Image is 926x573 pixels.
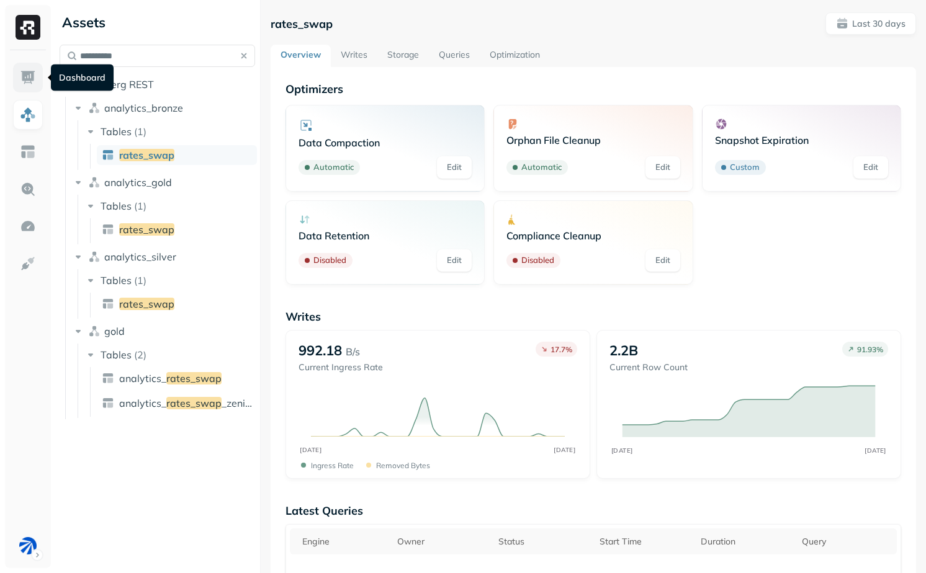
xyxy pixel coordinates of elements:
[97,220,257,239] a: rates_swap
[102,397,114,409] img: table
[72,247,256,267] button: analytics_silver
[302,534,385,549] div: Engine
[600,534,688,549] div: Start Time
[97,145,257,165] a: rates_swap
[84,345,256,365] button: Tables(2)
[101,200,132,212] span: Tables
[376,461,430,470] p: Removed bytes
[119,223,174,236] span: rates_swap
[16,15,40,40] img: Ryft
[20,181,36,197] img: Query Explorer
[20,107,36,123] img: Assets
[865,446,886,454] tspan: [DATE]
[72,172,256,192] button: analytics_gold
[285,504,901,518] p: Latest Queries
[313,161,354,174] p: Automatic
[715,134,888,146] p: Snapshot Expiration
[20,144,36,160] img: Asset Explorer
[645,249,680,272] a: Edit
[119,149,174,161] span: rates_swap
[311,461,354,470] p: Ingress Rate
[853,156,888,179] a: Edit
[521,254,554,267] p: Disabled
[119,397,166,409] span: analytics_
[611,446,633,454] tspan: [DATE]
[104,325,125,337] span: gold
[92,78,154,91] span: Iceberg REST
[551,345,572,354] p: 17.7 %
[101,349,132,361] span: Tables
[134,125,146,138] p: ( 1 )
[134,200,146,212] p: ( 1 )
[701,534,789,549] div: Duration
[166,372,222,384] span: rates_swap
[97,393,257,413] a: analytics_rates_swap_zenith
[84,122,256,141] button: Tables(1)
[88,325,101,337] img: namespace
[506,229,680,242] p: Compliance Cleanup
[857,345,883,354] p: 91.93 %
[97,368,257,388] a: analytics_rates_swap
[437,249,472,272] a: Edit
[299,136,472,149] p: Data Compaction
[72,321,256,341] button: gold
[72,98,256,118] button: analytics_bronze
[554,446,576,453] tspan: [DATE]
[88,176,101,189] img: namespace
[102,372,114,384] img: table
[331,45,377,67] a: Writes
[104,102,183,114] span: analytics_bronze
[51,64,114,91] div: Dashboard
[104,251,176,263] span: analytics_silver
[730,161,760,174] p: Custom
[299,229,472,242] p: Data Retention
[271,17,333,31] p: rates_swap
[97,294,257,314] a: rates_swap
[825,12,916,35] button: Last 30 days
[20,255,36,272] img: Integrations
[20,69,36,86] img: Dashboard
[20,218,36,234] img: Optimization
[300,446,322,453] tspan: [DATE]
[101,274,132,286] span: Tables
[802,534,891,549] div: Query
[645,156,680,179] a: Edit
[285,82,901,96] p: Optimizers
[521,161,562,174] p: Automatic
[102,298,114,310] img: table
[134,274,146,286] p: ( 1 )
[609,362,688,373] p: Current Row Count
[101,125,132,138] span: Tables
[498,534,587,549] div: Status
[134,349,146,361] p: ( 2 )
[285,309,901,324] p: Writes
[429,45,480,67] a: Queries
[299,362,383,373] p: Current Ingress Rate
[852,18,906,30] p: Last 30 days
[84,270,256,290] button: Tables(1)
[119,372,166,384] span: analytics_
[88,251,101,263] img: namespace
[609,342,638,359] p: 2.2B
[84,196,256,216] button: Tables(1)
[397,534,486,549] div: Owner
[102,223,114,236] img: table
[104,176,172,189] span: analytics_gold
[119,298,174,310] span: rates_swap
[299,342,342,359] p: 992.18
[102,149,114,161] img: table
[166,397,222,409] span: rates_swap
[88,102,101,114] img: namespace
[19,537,37,554] img: BAM
[60,12,255,32] div: Assets
[60,74,255,94] button: Iceberg REST
[506,134,680,146] p: Orphan File Cleanup
[222,397,254,409] span: _zenith
[313,254,346,267] p: Disabled
[377,45,429,67] a: Storage
[346,344,360,359] p: B/s
[271,45,331,67] a: Overview
[480,45,550,67] a: Optimization
[437,156,472,179] a: Edit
